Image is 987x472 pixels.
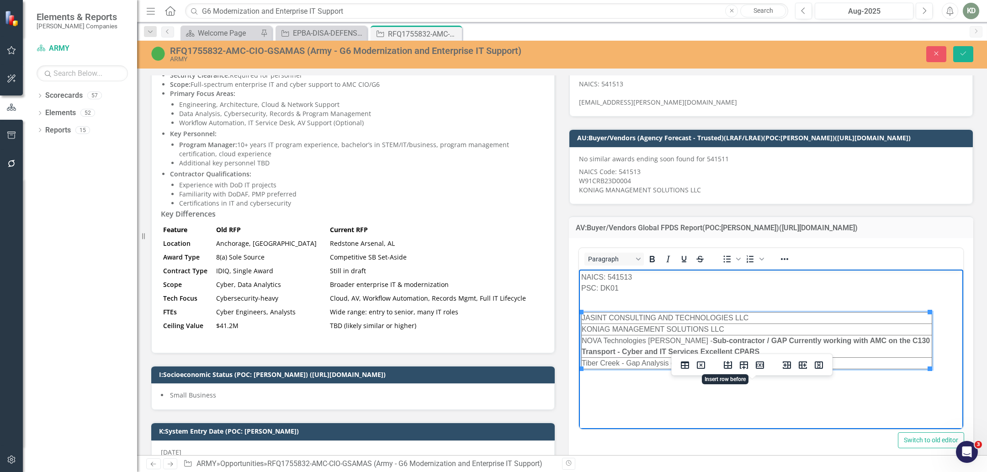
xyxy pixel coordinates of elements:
input: Search Below... [37,65,128,81]
div: 57 [87,92,102,100]
p: Workflow Automation, IT Service Desk, AV Support (Optional) [179,118,545,127]
p: 10+ years IT program experience, bachelor’s in STEM/IT/business, program management certification... [179,140,545,159]
td: Still in draft [328,264,545,278]
button: Bold [644,253,660,265]
td: IDIQ, Single Award [214,264,328,278]
div: RFQ1755832-AMC-CIO-GSAMAS (Army - G6 Modernization and Enterprise IT Support) [170,46,615,56]
iframe: Rich Text Area [579,270,963,429]
p: Certifications in IT and cybersecurity [179,199,545,208]
h3: AU:Buyer/Vendors (Agency Forecast - Trusted)(LRAF/LRAE)(POC:[PERSON_NAME])([URL][DOMAIN_NAME]) [577,134,968,141]
strong: Scope [163,280,182,289]
a: ARMY [37,43,128,54]
div: Keywords by Traffic [101,54,154,60]
button: Insert row before [720,359,736,371]
div: v 4.0.25 [26,15,45,22]
img: tab_keywords_by_traffic_grey.svg [91,53,98,60]
div: Aug-2025 [818,6,910,17]
td: TBD (likely similar or higher) [328,319,545,333]
button: Insert column before [779,359,795,371]
img: Active [151,46,165,61]
td: Competitive SB Set-Aside [328,250,545,264]
div: Welcome Page [198,27,258,39]
button: Insert column after [795,359,811,371]
div: RFQ1755832-AMC-CIO-GSAMAS (Army - G6 Modernization and Enterprise IT Support) [388,28,460,40]
span: 3 [975,441,982,448]
span: [DATE] [161,448,181,456]
h3: AV:Buyer/Vendors Global FPDS Report(POC:[PERSON_NAME])([URL][DOMAIN_NAME]) [576,224,966,232]
div: EPBA-DISA-DEFENSE-232322 (ECONOMIC PROCUREMENT AND BUSINESS ANALYTICS) [293,27,365,39]
strong: Contract Type [163,266,207,275]
h3: K:System Entry Date (POC: [PERSON_NAME]) [159,428,550,435]
strong: Award Type [163,253,200,261]
button: Block Paragraph [584,253,644,265]
a: Scorecards [45,90,83,101]
td: 8(a) Sole Source [214,250,328,264]
div: ARMY [170,56,615,63]
img: ClearPoint Strategy [5,10,21,26]
a: ARMY [196,459,217,468]
button: KD [963,3,979,19]
img: tab_domain_overview_orange.svg [25,53,32,60]
p: No similar awards ending soon found for 541511 [579,154,963,165]
strong: Key Differences [161,209,216,219]
p: Additional key personnel TBD [179,159,545,168]
p: Data Analysis, Cybersecurity, Records & Program Management [179,109,545,118]
a: Welcome Page [183,27,258,39]
a: Opportunities [220,459,264,468]
span: Paragraph [588,255,633,263]
div: » » [183,459,555,469]
button: Underline [676,253,692,265]
div: Domain: [DOMAIN_NAME] [24,24,101,31]
button: Table properties [677,359,693,371]
img: website_grey.svg [15,24,22,31]
button: Delete column [811,359,827,371]
strong: Tech Focus [163,294,197,302]
p: Familiarity with DoDAF, PMP preferred [179,190,545,199]
p: Engineering, Architecture, Cloud & Network Support [179,100,545,109]
td: $41.2M [214,319,328,333]
a: Reports [45,125,71,136]
td: Wide range: entry to senior, many IT roles [328,305,545,319]
td: Broader enterprise IT & modernization [328,278,545,292]
small: [PERSON_NAME] Companies [37,22,117,30]
th: Feature [161,223,214,237]
strong: FTEs [163,308,177,316]
button: Reveal or hide additional toolbar items [777,253,792,265]
th: Current RFP [328,223,545,237]
div: RFQ1755832-AMC-CIO-GSAMAS (Army - G6 Modernization and Enterprise IT Support) [267,459,542,468]
td: Cybersecurity-heavy [214,292,328,305]
button: Italic [660,253,676,265]
input: Search ClearPoint... [185,3,788,19]
button: Delete table [693,359,709,371]
th: Old RFP [214,223,328,237]
a: Search [740,5,786,17]
strong: Scope: [170,80,191,89]
strong: Key Personnel: [170,129,217,138]
p: Required for personnel [170,71,545,80]
button: Strikethrough [692,253,708,265]
strong: Program Manager: [179,140,237,149]
a: EPBA-DISA-DEFENSE-232322 (ECONOMIC PROCUREMENT AND BUSINESS ANALYTICS) [278,27,365,39]
button: Insert row after [736,359,752,371]
p: NAICS Code: 541513 W91CRB23D0004 KONIAG MANAGEMENT SOLUTIONS LLC [579,165,963,195]
a: Elements [45,108,76,118]
strong: Ceiling Value [163,321,203,330]
td: Cyber Engineers, Analysts [214,305,328,319]
td: Cloud, AV, Workflow Automation, Records Mgmt, Full IT Lifecycle [328,292,545,305]
div: 15 [75,126,90,134]
td: Redstone Arsenal, AL [328,237,545,250]
td: Anchorage, [GEOGRAPHIC_DATA] [214,237,328,250]
div: Bullet list [719,253,742,265]
button: Aug-2025 [815,3,913,19]
iframe: Intercom live chat [956,441,978,463]
div: Numbered list [743,253,765,265]
div: Domain Overview [35,54,82,60]
img: logo_orange.svg [15,15,22,22]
